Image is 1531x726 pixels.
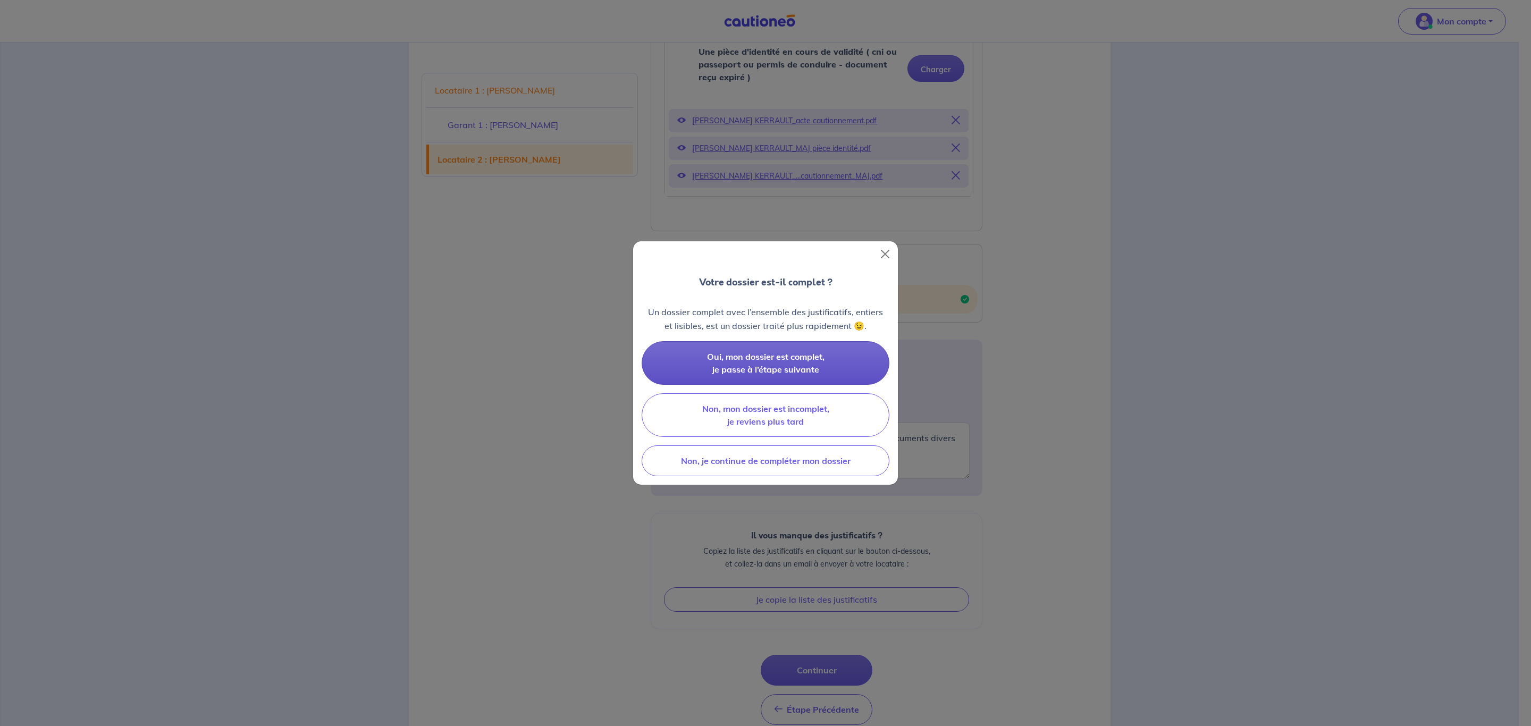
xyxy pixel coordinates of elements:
button: Non, mon dossier est incomplet, je reviens plus tard [642,393,889,437]
span: Non, je continue de compléter mon dossier [681,455,851,466]
button: Oui, mon dossier est complet, je passe à l’étape suivante [642,341,889,385]
span: Oui, mon dossier est complet, je passe à l’étape suivante [707,351,825,375]
button: Non, je continue de compléter mon dossier [642,445,889,476]
span: Non, mon dossier est incomplet, je reviens plus tard [702,403,829,427]
button: Close [877,246,894,263]
p: Votre dossier est-il complet ? [699,275,832,289]
p: Un dossier complet avec l’ensemble des justificatifs, entiers et lisibles, est un dossier traité ... [642,305,889,333]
